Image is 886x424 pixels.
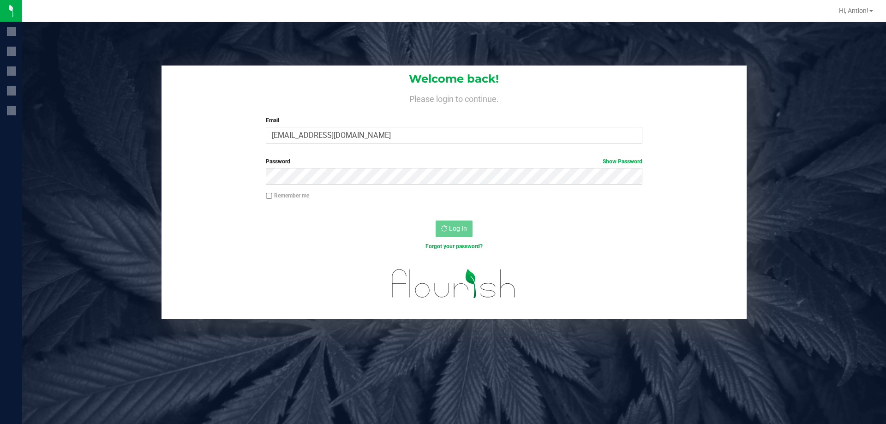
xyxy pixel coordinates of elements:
[162,73,747,85] h1: Welcome back!
[449,225,467,232] span: Log In
[839,7,868,14] span: Hi, Antion!
[603,158,642,165] a: Show Password
[162,92,747,103] h4: Please login to continue.
[425,243,483,250] a: Forgot your password?
[436,221,473,237] button: Log In
[266,193,272,199] input: Remember me
[266,116,642,125] label: Email
[381,260,527,307] img: flourish_logo.svg
[266,191,309,200] label: Remember me
[266,158,290,165] span: Password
